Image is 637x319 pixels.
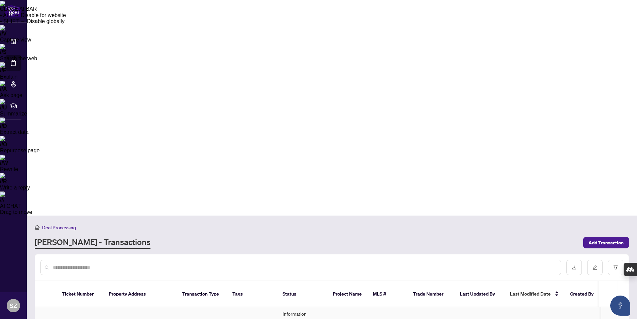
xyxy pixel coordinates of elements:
th: Last Updated By [454,281,505,307]
span: home [35,225,39,230]
a: [PERSON_NAME] - Transactions [35,237,150,249]
button: download [566,260,582,275]
th: Trade Number [408,281,454,307]
th: Tags [227,281,277,307]
span: Last Modified Date [510,290,551,298]
th: Last Modified Date [505,281,565,307]
th: Created By [565,281,605,307]
button: filter [608,260,623,275]
button: edit [587,260,603,275]
span: filter [613,265,618,270]
button: Open asap [610,296,630,316]
th: Property Address [103,281,177,307]
th: Ticket Number [57,281,103,307]
span: SZ [10,301,17,310]
th: Transaction Type [177,281,227,307]
span: Add Transaction [589,237,624,248]
span: edit [593,265,597,270]
th: MLS # [367,281,408,307]
button: Add Transaction [583,237,629,248]
span: download [572,265,576,270]
th: Status [277,281,327,307]
span: Deal Processing [42,225,76,231]
th: Project Name [327,281,367,307]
